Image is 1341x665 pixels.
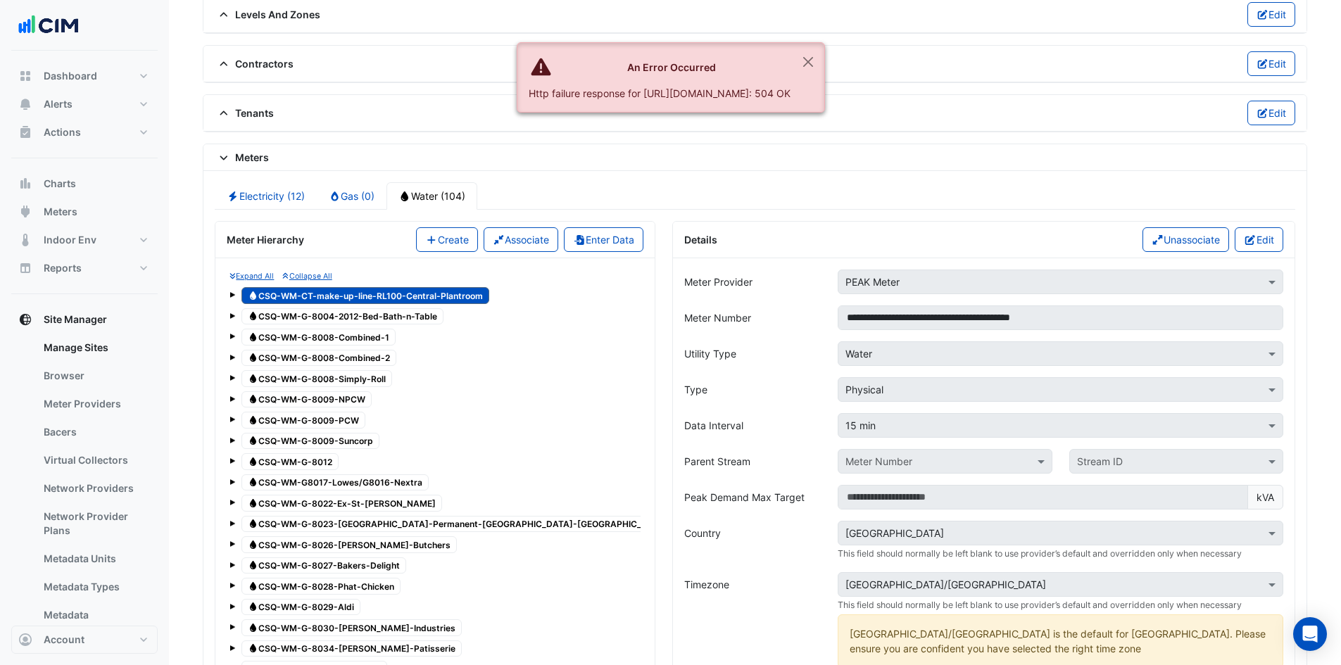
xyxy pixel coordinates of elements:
[248,311,258,322] fa-icon: Water
[248,394,258,405] fa-icon: Water
[229,270,274,282] button: Expand All
[241,370,392,387] span: CSQ-WM-G-8008-Simply-Roll
[1061,449,1292,474] div: Please select Meter Number first
[248,560,258,571] fa-icon: Water
[241,474,429,491] span: CSQ-WM-G8017-Lowes/G8016-Nextra
[248,581,258,591] fa-icon: Water
[792,43,824,81] button: Close
[282,270,332,282] button: Collapse All
[241,536,457,553] span: CSQ-WM-G-8026-[PERSON_NAME]-Butchers
[32,334,158,362] a: Manage Sites
[248,414,258,425] fa-icon: Water
[215,7,320,22] span: Levels And Zones
[229,272,274,281] small: Expand All
[838,548,1242,559] small: This field should normally be left blank to use provider’s default and overridden only when neces...
[32,446,158,474] a: Virtual Collectors
[248,331,258,342] fa-icon: Water
[248,622,258,633] fa-icon: Water
[684,449,750,474] label: Parent Stream
[241,391,372,408] span: CSQ-WM-G-8009-NPCW
[248,643,258,654] fa-icon: Water
[241,619,462,636] span: CSQ-WM-G-8030-[PERSON_NAME]-Industries
[18,97,32,111] app-icon: Alerts
[44,312,107,327] span: Site Manager
[248,498,258,508] fa-icon: Water
[248,456,258,467] fa-icon: Water
[11,626,158,654] button: Account
[44,69,97,83] span: Dashboard
[32,601,158,629] a: Metadata
[227,232,304,247] div: Meter Hierarchy
[529,86,791,101] div: Http failure response for [URL][DOMAIN_NAME]: 504 OK
[241,640,462,657] span: CSQ-WM-G-8034-[PERSON_NAME]-Patisserie
[684,270,753,294] label: Meter Provider
[248,290,258,300] fa-icon: Water
[215,150,269,165] span: Meters
[684,572,729,597] label: Timezone
[1293,617,1327,651] div: Open Intercom Messenger
[484,227,559,252] button: Associate
[248,539,258,550] fa-icon: Water
[32,390,158,418] a: Meter Providers
[11,226,158,254] button: Indoor Env
[241,453,339,470] span: CSQ-WM-G-8012
[241,433,379,450] span: CSQ-WM-G-8009-Suncorp
[248,602,258,612] fa-icon: Water
[215,106,274,120] span: Tenants
[1247,51,1296,76] button: Edit
[32,502,158,545] a: Network Provider Plans
[248,436,258,446] fa-icon: Water
[215,182,317,210] a: Electricity (12)
[1247,485,1283,509] span: kVA
[32,474,158,502] a: Network Providers
[11,305,158,334] button: Site Manager
[18,312,32,327] app-icon: Site Manager
[684,521,721,545] label: Country
[838,600,1242,610] small: This field should normally be left blank to use provider’s default and overridden only when neces...
[44,97,73,111] span: Alerts
[32,573,158,601] a: Metadata Types
[32,362,158,390] a: Browser
[684,413,743,438] label: Data Interval
[1247,2,1296,27] button: Edit
[282,272,332,281] small: Collapse All
[44,205,77,219] span: Meters
[241,412,365,429] span: CSQ-WM-G-8009-PCW
[564,227,643,252] button: Enter Data
[1235,227,1283,252] button: Edit
[44,233,96,247] span: Indoor Env
[248,373,258,384] fa-icon: Water
[241,557,406,574] span: CSQ-WM-G-8027-Bakers-Delight
[44,125,81,139] span: Actions
[11,118,158,146] button: Actions
[18,233,32,247] app-icon: Indoor Env
[241,287,489,304] span: CSQ-WM-CT-make-up-line-RL100-Central-Plantroom
[684,341,736,366] label: Utility Type
[44,633,84,647] span: Account
[241,599,360,616] span: CSQ-WM-G-8029-Aldi
[11,62,158,90] button: Dashboard
[11,90,158,118] button: Alerts
[241,329,396,346] span: CSQ-WM-G-8008-Combined-1
[32,418,158,446] a: Bacers
[18,69,32,83] app-icon: Dashboard
[241,578,401,595] span: CSQ-WM-G-8028-Phat-Chicken
[241,495,442,512] span: CSQ-WM-G-8022-Ex-St-[PERSON_NAME]
[684,305,751,330] label: Meter Number
[17,11,80,39] img: Company Logo
[44,177,76,191] span: Charts
[11,170,158,198] button: Charts
[18,261,32,275] app-icon: Reports
[684,377,707,402] label: Type
[1247,101,1296,125] button: Edit
[248,353,258,363] fa-icon: Water
[241,350,396,367] span: CSQ-WM-G-8008-Combined-2
[32,545,158,573] a: Metadata Units
[684,485,805,509] label: Peak Demand Max Target
[248,519,258,529] fa-icon: Water
[241,308,443,325] span: CSQ-WM-G-8004-2012-Bed-Bath-n-Table
[241,516,674,533] span: CSQ-WM-G-8023-[GEOGRAPHIC_DATA]-Permanent-[GEOGRAPHIC_DATA]-[GEOGRAPHIC_DATA]
[684,232,717,247] div: Details
[11,254,158,282] button: Reports
[18,177,32,191] app-icon: Charts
